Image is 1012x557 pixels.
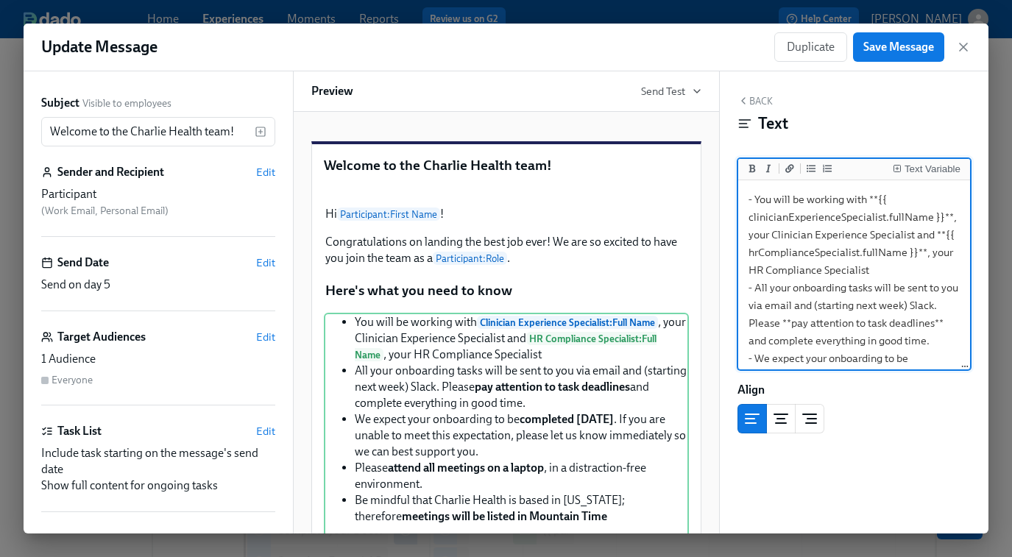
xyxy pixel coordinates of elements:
[737,404,767,433] button: left aligned
[641,84,701,99] button: Send Test
[787,40,835,54] span: Duplicate
[737,382,765,398] label: Align
[41,351,275,367] div: 1 Audience
[256,424,275,439] button: Edit
[41,164,275,237] div: Sender and RecipientEditParticipant (Work Email, Personal Email)
[52,373,93,387] div: Everyone
[905,164,960,174] div: Text Variable
[820,161,835,176] button: Add ordered list
[41,255,275,311] div: Send DateEditSend on day 5
[41,329,275,405] div: Target AudiencesEdit1 AudienceEveryone
[801,410,818,427] svg: Right
[890,161,963,176] button: Insert Text Variable
[772,410,790,427] svg: Center
[256,330,275,344] button: Edit
[766,404,796,433] button: center aligned
[761,161,776,176] button: Add italic text
[256,255,275,270] button: Edit
[804,161,818,176] button: Add unordered list
[41,277,275,293] div: Send on day 5
[774,32,847,62] button: Duplicate
[324,280,689,302] div: Here's what you need to know
[41,445,275,478] div: Include task starting on the message's send date
[737,404,824,433] div: text alignment
[324,156,689,175] p: Welcome to the Charlie Health team!
[863,40,934,54] span: Save Message
[41,423,275,512] div: Task ListEditInclude task starting on the message's send dateShow full content for ongoing tasks
[57,164,164,180] h6: Sender and Recipient
[41,478,275,494] div: Show full content for ongoing tasks
[853,32,944,62] button: Save Message
[41,95,79,111] label: Subject
[737,95,773,107] button: Back
[255,126,266,138] svg: Insert text variable
[82,96,171,110] span: Visible to employees
[795,404,824,433] button: right aligned
[324,205,689,268] div: HiParticipant:First Name! Congratulations on landing the best job ever! We are so excited to have...
[311,83,353,99] h6: Preview
[41,36,158,58] h1: Update Message
[782,161,797,176] button: Add a link
[57,423,102,439] h6: Task List
[57,255,109,271] h6: Send Date
[41,186,275,202] div: Participant
[256,165,275,180] button: Edit
[743,410,761,427] svg: Left
[758,113,788,135] h4: Text
[745,161,760,176] button: Add bold text
[57,329,146,345] h6: Target Audiences
[41,205,169,217] span: ( Work Email, Personal Email )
